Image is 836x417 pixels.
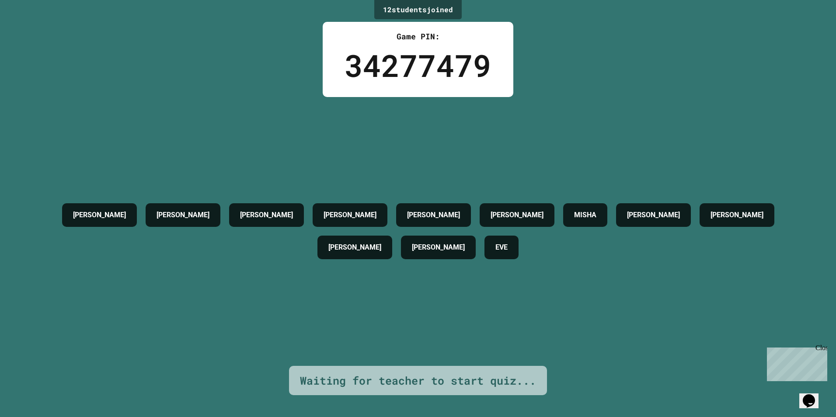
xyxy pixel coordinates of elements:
div: Waiting for teacher to start quiz... [300,372,536,389]
h4: [PERSON_NAME] [627,210,680,220]
h4: [PERSON_NAME] [328,242,381,253]
h4: [PERSON_NAME] [412,242,465,253]
div: Chat with us now!Close [3,3,60,56]
h4: [PERSON_NAME] [711,210,763,220]
h4: [PERSON_NAME] [240,210,293,220]
h4: EVE [495,242,508,253]
h4: [PERSON_NAME] [73,210,126,220]
h4: [PERSON_NAME] [407,210,460,220]
h4: MISHA [574,210,596,220]
iframe: chat widget [799,382,827,408]
h4: [PERSON_NAME] [157,210,209,220]
h4: [PERSON_NAME] [324,210,376,220]
div: 34277479 [345,42,491,88]
div: Game PIN: [345,31,491,42]
iframe: chat widget [763,344,827,381]
h4: [PERSON_NAME] [491,210,543,220]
